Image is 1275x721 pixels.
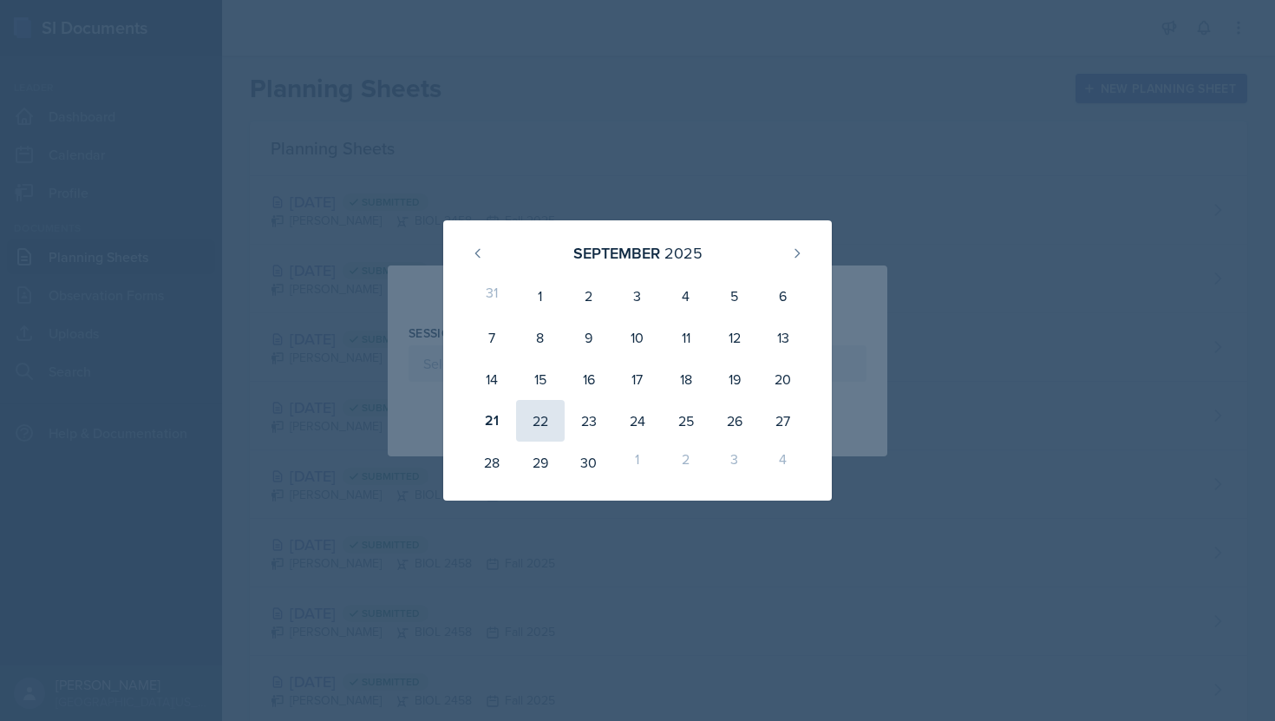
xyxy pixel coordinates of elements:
[565,275,613,317] div: 2
[516,317,565,358] div: 8
[565,400,613,442] div: 23
[565,358,613,400] div: 16
[613,442,662,483] div: 1
[565,442,613,483] div: 30
[613,317,662,358] div: 10
[516,275,565,317] div: 1
[759,442,807,483] div: 4
[664,241,703,265] div: 2025
[516,400,565,442] div: 22
[516,358,565,400] div: 15
[662,317,710,358] div: 11
[565,317,613,358] div: 9
[662,275,710,317] div: 4
[613,275,662,317] div: 3
[467,442,516,483] div: 28
[710,358,759,400] div: 19
[710,400,759,442] div: 26
[573,241,660,265] div: September
[613,358,662,400] div: 17
[710,317,759,358] div: 12
[613,400,662,442] div: 24
[467,317,516,358] div: 7
[710,442,759,483] div: 3
[516,442,565,483] div: 29
[467,275,516,317] div: 31
[662,400,710,442] div: 25
[759,400,807,442] div: 27
[710,275,759,317] div: 5
[662,442,710,483] div: 2
[759,275,807,317] div: 6
[759,317,807,358] div: 13
[467,400,516,442] div: 21
[662,358,710,400] div: 18
[467,358,516,400] div: 14
[759,358,807,400] div: 20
